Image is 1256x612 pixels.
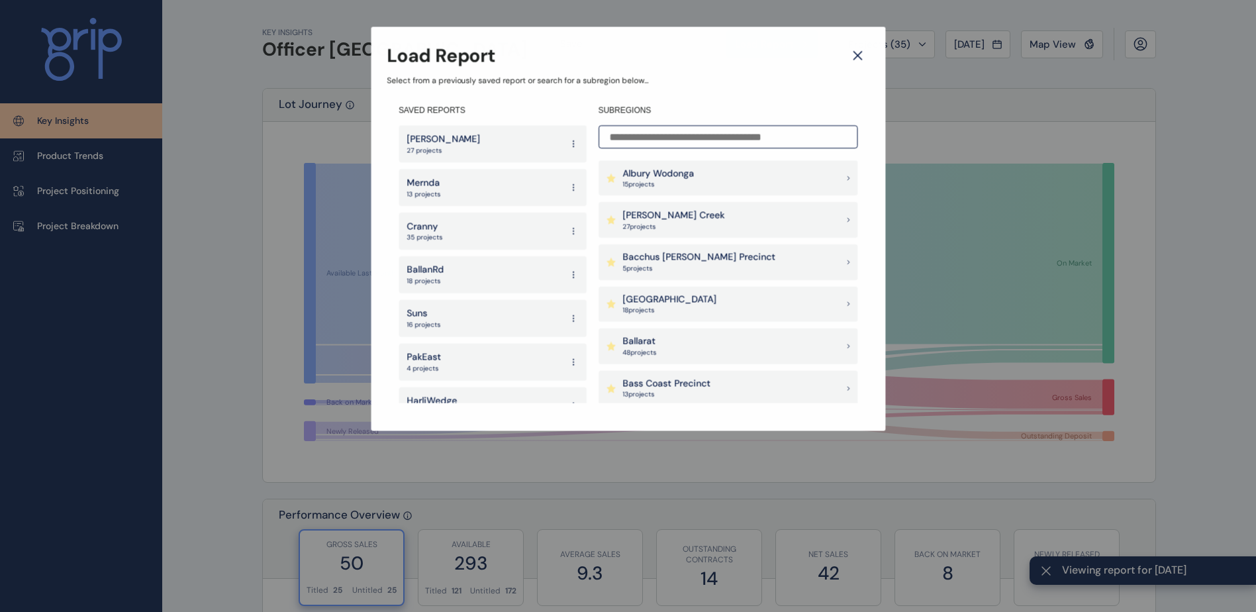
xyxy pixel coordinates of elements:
[387,75,869,86] p: Select from a previously saved report or search for a subregion below...
[407,132,481,146] p: [PERSON_NAME]
[387,42,496,68] h3: Load Report
[623,306,717,315] p: 18 project s
[407,351,441,364] p: PakEast
[623,222,725,231] p: 27 project s
[407,220,442,233] p: Cranny
[407,189,440,199] p: 13 projects
[407,320,440,329] p: 16 projects
[623,348,657,357] p: 48 project s
[623,251,776,264] p: Bacchus [PERSON_NAME] Precinct
[623,390,711,399] p: 13 project s
[407,233,442,242] p: 35 projects
[407,176,440,189] p: Mernda
[599,105,857,116] h4: SUBREGIONS
[407,276,444,285] p: 18 projects
[623,293,717,306] p: [GEOGRAPHIC_DATA]
[623,335,657,348] p: Ballarat
[407,146,481,155] p: 27 projects
[407,364,441,373] p: 4 projects
[623,167,695,180] p: Albury Wodonga
[399,105,587,116] h4: SAVED REPORTS
[407,264,444,277] p: BallanRd
[407,395,457,408] p: HarliWedge
[623,264,776,273] p: 5 project s
[623,179,695,189] p: 15 project s
[623,209,725,222] p: [PERSON_NAME] Creek
[407,307,440,321] p: Suns
[623,377,711,390] p: Bass Coast Precinct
